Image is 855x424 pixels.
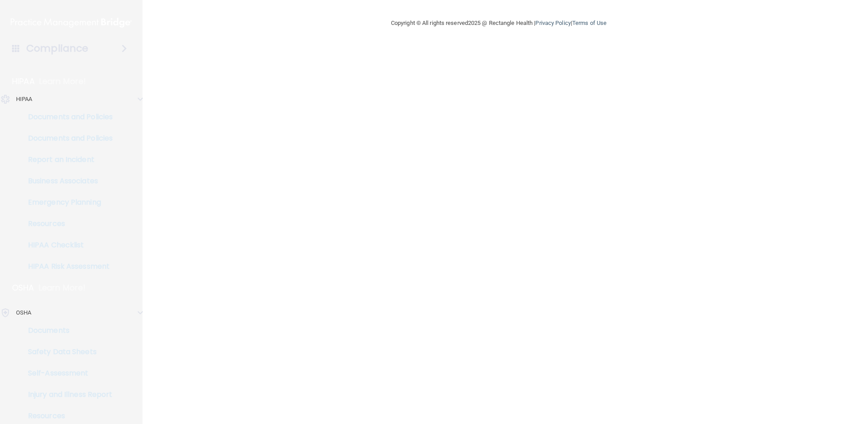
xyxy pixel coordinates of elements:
[535,20,570,26] a: Privacy Policy
[16,94,33,105] p: HIPAA
[6,412,127,420] p: Resources
[11,14,132,32] img: PMB logo
[12,283,34,293] p: OSHA
[6,177,127,186] p: Business Associates
[6,326,127,335] p: Documents
[6,347,127,356] p: Safety Data Sheets
[6,369,127,378] p: Self-Assessment
[6,390,127,399] p: Injury and Illness Report
[12,76,35,87] p: HIPAA
[6,155,127,164] p: Report an Incident
[572,20,607,26] a: Terms of Use
[39,283,86,293] p: Learn More!
[26,42,88,55] h4: Compliance
[6,134,127,143] p: Documents and Policies
[6,219,127,228] p: Resources
[6,241,127,250] p: HIPAA Checklist
[6,198,127,207] p: Emergency Planning
[16,307,31,318] p: OSHA
[39,76,86,87] p: Learn More!
[6,262,127,271] p: HIPAA Risk Assessment
[6,113,127,121] p: Documents and Policies
[336,9,661,37] div: Copyright © All rights reserved 2025 @ Rectangle Health | |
